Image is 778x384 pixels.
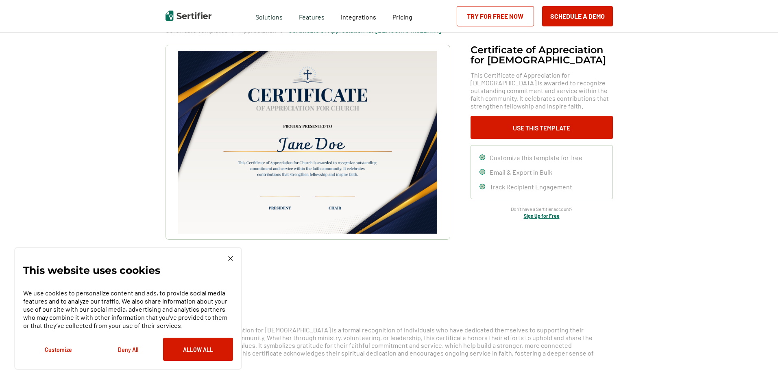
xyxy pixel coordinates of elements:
[341,11,376,21] a: Integrations
[471,71,613,110] span: This Certificate of Appreciation for [DEMOGRAPHIC_DATA] is awarded to recognize outstanding commi...
[457,6,534,26] a: Try for Free Now
[299,11,325,21] span: Features
[178,51,437,234] img: Certificate of Appreciation for Church​
[23,266,160,274] p: This website uses cookies
[542,6,613,26] button: Schedule a Demo
[524,213,560,219] a: Sign Up for Free
[166,11,211,21] img: Sertifier | Digital Credentialing Platform
[471,116,613,139] button: Use This Template
[471,45,613,65] h1: Certificate of Appreciation for [DEMOGRAPHIC_DATA]​
[511,205,573,213] span: Don’t have a Sertifier account?
[737,345,778,384] iframe: Chat Widget
[23,338,93,361] button: Customize
[93,338,163,361] button: Deny All
[341,13,376,21] span: Integrations
[490,168,552,176] span: Email & Export in Bulk
[166,326,594,364] span: The Certificate of Appreciation for [DEMOGRAPHIC_DATA] is a formal recognition of individuals who...
[490,154,582,161] span: Customize this template for free
[392,11,412,21] a: Pricing
[490,183,572,191] span: Track Recipient Engagement
[228,256,233,261] img: Cookie Popup Close
[392,13,412,21] span: Pricing
[255,11,283,21] span: Solutions
[23,289,233,330] p: We use cookies to personalize content and ads, to provide social media features and to analyze ou...
[163,338,233,361] button: Allow All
